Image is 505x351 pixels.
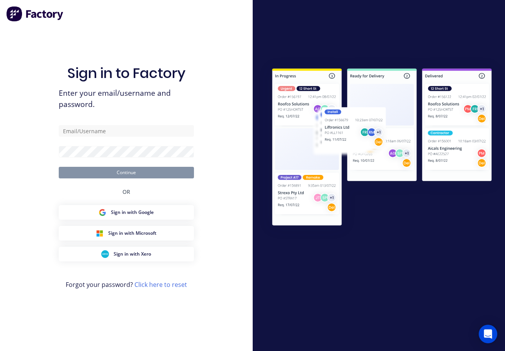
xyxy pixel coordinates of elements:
[111,209,154,216] span: Sign in with Google
[59,125,194,137] input: Email/Username
[67,65,185,81] h1: Sign in to Factory
[6,6,64,22] img: Factory
[59,88,194,110] span: Enter your email/username and password.
[108,230,156,237] span: Sign in with Microsoft
[59,167,194,178] button: Continue
[101,250,109,258] img: Xero Sign in
[59,247,194,261] button: Xero Sign inSign in with Xero
[122,178,130,205] div: OR
[66,280,187,289] span: Forgot your password?
[114,251,151,258] span: Sign in with Xero
[96,229,104,237] img: Microsoft Sign in
[99,209,106,216] img: Google Sign in
[59,226,194,241] button: Microsoft Sign inSign in with Microsoft
[134,280,187,289] a: Click here to reset
[479,325,497,343] div: Open Intercom Messenger
[59,205,194,220] button: Google Sign inSign in with Google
